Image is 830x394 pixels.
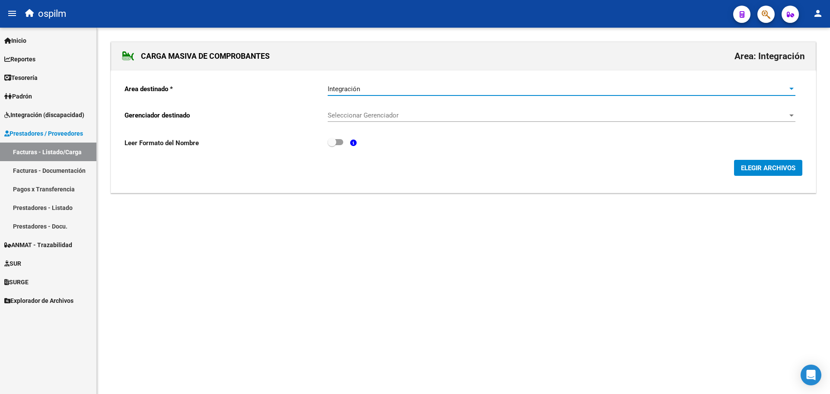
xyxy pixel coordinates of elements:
span: Integración [328,85,360,93]
h1: CARGA MASIVA DE COMPROBANTES [122,49,270,63]
span: SURGE [4,277,29,287]
span: Prestadores / Proveedores [4,129,83,138]
span: Tesorería [4,73,38,83]
span: ANMAT - Trazabilidad [4,240,72,250]
p: Gerenciador destinado [124,111,328,120]
mat-icon: person [813,8,823,19]
span: Integración (discapacidad) [4,110,84,120]
mat-icon: menu [7,8,17,19]
h2: Area: Integración [734,48,805,64]
span: Explorador de Archivos [4,296,73,305]
p: Leer Formato del Nombre [124,138,328,148]
span: SUR [4,259,21,268]
span: Reportes [4,54,35,64]
span: ELEGIR ARCHIVOS [741,164,795,172]
span: ospilm [38,4,66,23]
div: Open Intercom Messenger [801,365,821,385]
span: Inicio [4,36,26,45]
button: ELEGIR ARCHIVOS [734,160,802,176]
p: Area destinado * [124,84,328,94]
span: Padrón [4,92,32,101]
span: Seleccionar Gerenciador [328,111,788,119]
